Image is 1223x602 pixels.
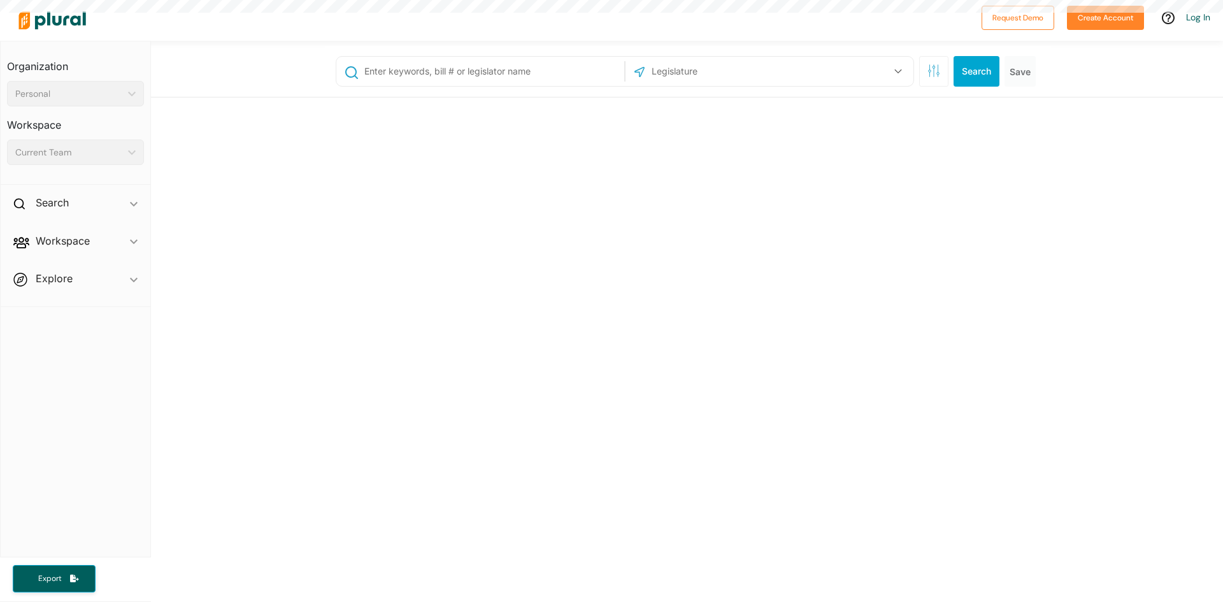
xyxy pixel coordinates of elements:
[982,6,1054,30] button: Request Demo
[982,10,1054,24] a: Request Demo
[7,48,144,76] h3: Organization
[927,64,940,75] span: Search Filters
[29,573,70,584] span: Export
[1005,56,1036,87] button: Save
[1186,11,1210,23] a: Log In
[1067,10,1144,24] a: Create Account
[363,59,621,83] input: Enter keywords, bill # or legislator name
[36,196,69,210] h2: Search
[650,59,787,83] input: Legislature
[1067,6,1144,30] button: Create Account
[15,146,123,159] div: Current Team
[954,56,999,87] button: Search
[13,565,96,592] button: Export
[7,106,144,134] h3: Workspace
[15,87,123,101] div: Personal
